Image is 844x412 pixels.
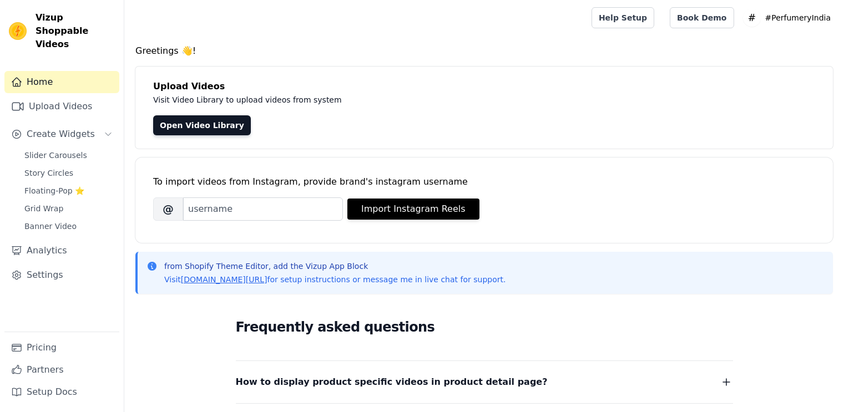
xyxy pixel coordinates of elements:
[4,381,119,403] a: Setup Docs
[24,167,73,179] span: Story Circles
[236,374,548,390] span: How to display product specific videos in product detail page?
[153,80,815,93] h4: Upload Videos
[236,374,733,390] button: How to display product specific videos in product detail page?
[743,8,836,28] button: # #PerfumeryIndia
[592,7,654,28] a: Help Setup
[4,71,119,93] a: Home
[36,11,115,51] span: Vizup Shoppable Videos
[4,240,119,262] a: Analytics
[761,8,836,28] p: #PerfumeryIndia
[4,337,119,359] a: Pricing
[236,316,733,338] h2: Frequently asked questions
[4,95,119,118] a: Upload Videos
[347,199,479,220] button: Import Instagram Reels
[9,22,27,40] img: Vizup
[18,183,119,199] a: Floating-Pop ⭐
[18,165,119,181] a: Story Circles
[24,150,87,161] span: Slider Carousels
[181,275,267,284] a: [DOMAIN_NAME][URL]
[18,201,119,216] a: Grid Wrap
[27,128,95,141] span: Create Widgets
[24,221,77,232] span: Banner Video
[153,115,251,135] a: Open Video Library
[670,7,734,28] a: Book Demo
[4,264,119,286] a: Settings
[153,175,815,189] div: To import videos from Instagram, provide brand's instagram username
[153,93,650,106] p: Visit Video Library to upload videos from system
[4,123,119,145] button: Create Widgets
[24,185,84,196] span: Floating-Pop ⭐
[164,261,506,272] p: from Shopify Theme Editor, add the Vizup App Block
[18,147,119,163] a: Slider Carousels
[747,12,756,23] text: #
[4,359,119,381] a: Partners
[18,218,119,234] a: Banner Video
[135,44,833,58] h4: Greetings 👋!
[153,197,183,221] span: @
[183,197,343,221] input: username
[24,203,63,214] span: Grid Wrap
[164,274,506,285] p: Visit for setup instructions or message me in live chat for support.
